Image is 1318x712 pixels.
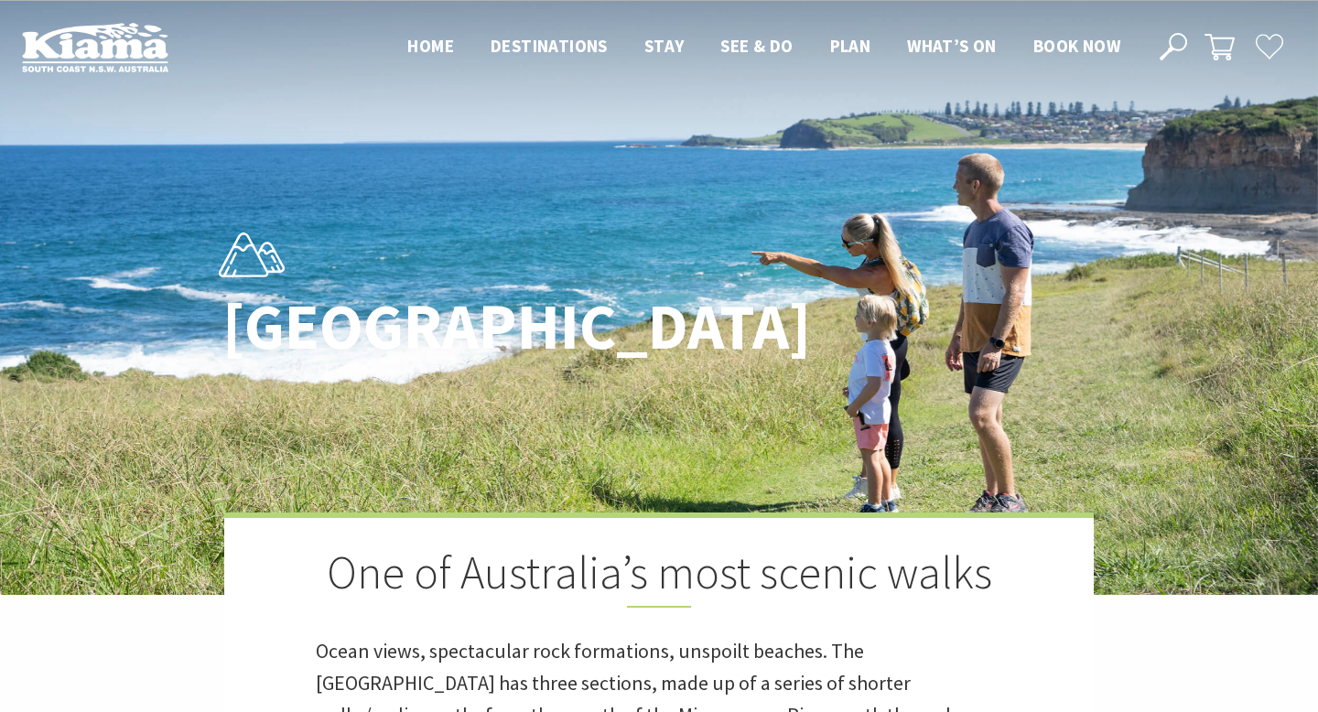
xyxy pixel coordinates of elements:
[491,35,608,57] span: Destinations
[907,35,997,57] span: What’s On
[389,32,1139,62] nav: Main Menu
[407,35,454,57] span: Home
[644,35,685,57] span: Stay
[830,35,871,57] span: Plan
[316,545,1002,608] h2: One of Australia’s most scenic walks
[222,292,740,362] h1: [GEOGRAPHIC_DATA]
[1033,35,1120,57] span: Book now
[22,22,168,72] img: Kiama Logo
[720,35,793,57] span: See & Do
